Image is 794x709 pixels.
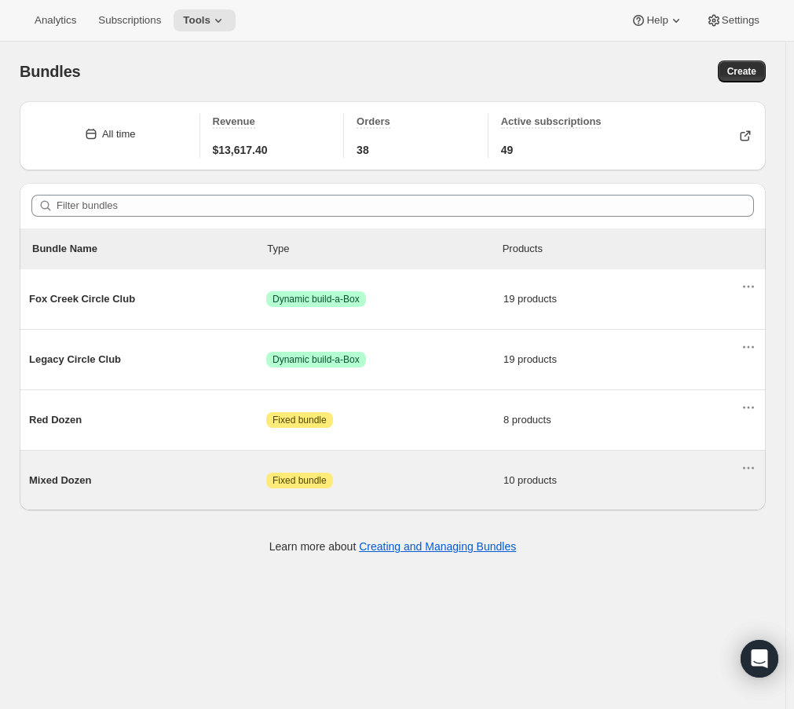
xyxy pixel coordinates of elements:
[727,65,756,78] span: Create
[273,474,327,487] span: Fixed bundle
[273,414,327,426] span: Fixed bundle
[503,241,737,257] div: Products
[741,640,778,678] div: Open Intercom Messenger
[357,115,390,127] span: Orders
[102,126,136,142] div: All time
[359,540,516,553] a: Creating and Managing Bundles
[25,9,86,31] button: Analytics
[718,60,766,82] button: Create
[29,412,266,428] span: Red Dozen
[57,195,754,217] input: Filter bundles
[213,142,268,158] span: $13,617.40
[503,291,741,307] span: 19 products
[722,14,759,27] span: Settings
[29,473,266,488] span: Mixed Dozen
[174,9,236,31] button: Tools
[98,14,161,27] span: Subscriptions
[32,241,267,257] p: Bundle Name
[503,352,741,367] span: 19 products
[29,291,266,307] span: Fox Creek Circle Club
[501,142,514,158] span: 49
[737,336,759,358] button: Actions for Legacy Circle Club
[183,14,210,27] span: Tools
[29,352,266,367] span: Legacy Circle Club
[267,241,502,257] div: Type
[213,115,255,127] span: Revenue
[503,412,741,428] span: 8 products
[503,473,741,488] span: 10 products
[89,9,170,31] button: Subscriptions
[501,115,602,127] span: Active subscriptions
[269,539,516,554] p: Learn more about
[273,353,360,366] span: Dynamic build-a-Box
[737,457,759,479] button: Actions for Mixed Dozen
[621,9,693,31] button: Help
[697,9,769,31] button: Settings
[20,63,81,80] span: Bundles
[273,293,360,305] span: Dynamic build-a-Box
[646,14,668,27] span: Help
[357,142,369,158] span: 38
[35,14,76,27] span: Analytics
[737,397,759,418] button: Actions for Red Dozen
[737,276,759,298] button: Actions for Fox Creek Circle Club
